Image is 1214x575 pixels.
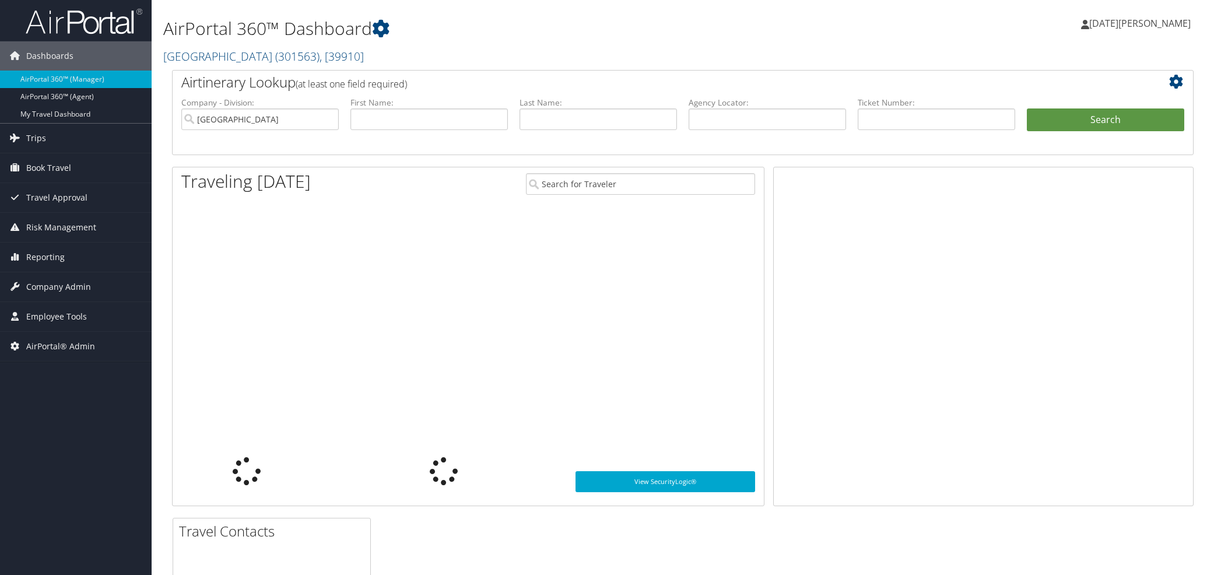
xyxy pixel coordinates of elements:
span: (at least one field required) [296,78,407,90]
span: Reporting [26,243,65,272]
a: [GEOGRAPHIC_DATA] [163,48,364,64]
h2: Airtinerary Lookup [181,72,1099,92]
h1: AirPortal 360™ Dashboard [163,16,856,41]
span: Trips [26,124,46,153]
span: Risk Management [26,213,96,242]
span: AirPortal® Admin [26,332,95,361]
span: Employee Tools [26,302,87,331]
h2: Travel Contacts [179,521,370,541]
input: Search for Traveler [526,173,755,195]
img: airportal-logo.png [26,8,142,35]
h1: Traveling [DATE] [181,169,311,194]
label: Ticket Number: [858,97,1015,108]
span: Book Travel [26,153,71,183]
span: Dashboards [26,41,73,71]
label: Company - Division: [181,97,339,108]
span: Company Admin [26,272,91,301]
span: Travel Approval [26,183,87,212]
label: Last Name: [520,97,677,108]
a: View SecurityLogic® [576,471,755,492]
label: First Name: [350,97,508,108]
button: Search [1027,108,1184,132]
span: [DATE][PERSON_NAME] [1089,17,1191,30]
label: Agency Locator: [689,97,846,108]
span: ( 301563 ) [275,48,320,64]
span: , [ 39910 ] [320,48,364,64]
a: [DATE][PERSON_NAME] [1081,6,1202,41]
